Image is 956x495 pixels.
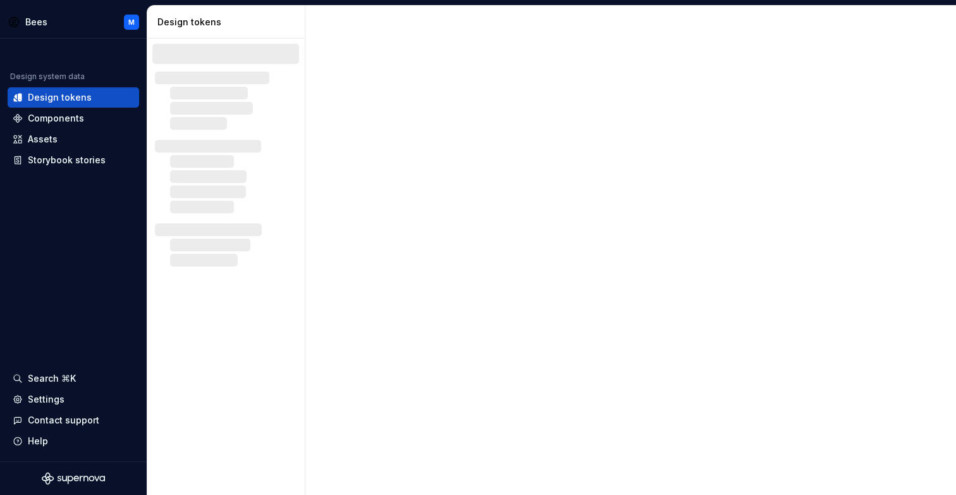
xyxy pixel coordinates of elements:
[42,472,105,485] svg: Supernova Logo
[8,368,139,389] button: Search ⌘K
[28,91,92,104] div: Design tokens
[28,154,106,166] div: Storybook stories
[157,16,300,28] div: Design tokens
[28,372,76,385] div: Search ⌘K
[128,17,135,27] div: M
[28,414,99,427] div: Contact support
[8,389,139,410] a: Settings
[28,112,84,125] div: Components
[25,16,47,28] div: Bees
[8,129,139,149] a: Assets
[8,150,139,170] a: Storybook stories
[8,410,139,430] button: Contact support
[8,431,139,451] button: Help
[3,8,144,35] button: BeesM
[8,87,139,108] a: Design tokens
[8,108,139,128] a: Components
[10,72,85,82] div: Design system data
[28,133,58,146] div: Assets
[28,393,64,406] div: Settings
[28,435,48,448] div: Help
